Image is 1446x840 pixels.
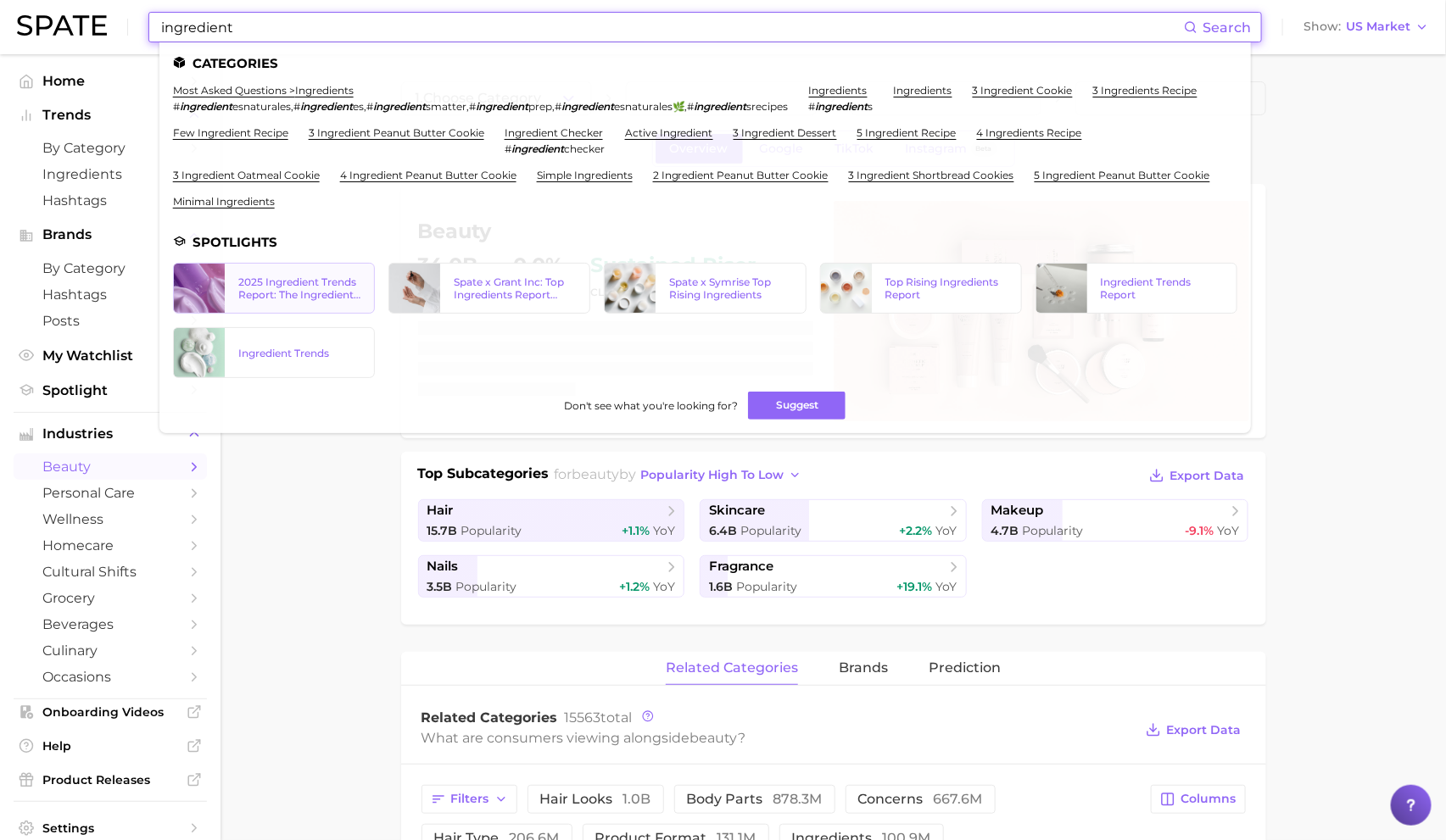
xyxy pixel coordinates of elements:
[505,142,511,155] span: #
[42,738,178,754] span: Help
[42,426,178,442] span: Industries
[373,100,426,113] em: ingredient
[14,480,207,506] a: personal care
[42,227,178,242] span: Brands
[857,126,957,139] a: 5 ingredient recipe
[614,100,685,113] span: esnaturales🌿
[42,348,178,364] span: My Watchlist
[309,126,484,139] a: 3 ingredient peanut butter cookie
[42,313,178,329] span: Posts
[173,169,320,181] a: 3 ingredient oatmeal cookie
[1035,169,1210,181] a: 5 ingredient peanut butter cookie
[42,140,178,156] span: by Category
[14,255,207,281] a: by Category
[809,100,816,113] span: #
[555,100,561,113] span: #
[42,485,178,501] span: personal care
[809,84,868,97] a: ingredients
[42,564,178,580] span: cultural shifts
[422,785,517,814] button: Filters
[734,126,837,139] a: 3 ingredient dessert
[868,100,874,113] span: s
[14,664,207,690] a: occasions
[982,499,1249,542] a: makeup4.7b Popularity-9.1% YoY
[636,464,807,487] button: popularity high to low
[748,392,846,420] button: Suggest
[623,791,651,807] span: 1.0b
[14,342,207,369] a: My Watchlist
[173,126,288,139] a: few ingredient recipe
[418,464,550,489] h1: Top Subcategories
[159,13,1184,42] input: Search here for a brand, industry, or ingredient
[554,466,807,482] span: for by
[14,532,207,559] a: homecare
[42,166,178,182] span: Ingredients
[14,767,207,793] a: Product Releases
[14,733,207,759] a: Help
[42,537,178,554] span: homecare
[422,726,1134,749] div: What are consumers viewing alongside ?
[451,792,489,806] span: Filters
[476,100,528,113] em: ingredient
[42,108,178,123] span: Trends
[42,192,178,209] span: Hashtags
[929,660,1001,676] span: Prediction
[1145,464,1248,487] button: Export Data
[561,100,614,113] em: ingredient
[564,399,738,412] span: Don't see what you're looking for?
[180,100,232,113] em: ingredient
[454,275,576,301] div: Spate x Grant Inc: Top Ingredients Report ([DATE])
[700,499,967,542] a: skincare6.4b Popularity+2.2% YoY
[709,559,773,575] span: fragrance
[42,616,178,632] span: beverages
[42,286,178,303] span: Hashtags
[687,793,823,806] span: body parts
[293,100,300,113] span: #
[388,263,590,314] a: Spate x Grant Inc: Top Ingredients Report ([DATE])
[858,793,983,806] span: concerns
[604,263,806,314] a: Spate x Symrise Top Rising Ingredients
[427,559,459,575] span: nails
[1167,723,1242,737] span: Export Data
[14,135,207,161] a: by Category
[1142,718,1245,742] button: Export Data
[688,100,695,113] span: #
[173,100,789,113] div: , , , , ,
[709,523,737,538] span: 6.4b
[528,100,552,113] span: prep
[1217,523,1239,538] span: YoY
[469,100,476,113] span: #
[695,100,747,113] em: ingredient
[14,453,207,480] a: beauty
[505,126,603,139] a: ingredient checker
[540,793,651,806] span: hair looks
[14,559,207,585] a: cultural shifts
[885,275,1008,301] div: Top Rising Ingredients Report
[619,579,650,594] span: +1.2%
[42,382,178,398] span: Spotlight
[173,263,375,314] a: 2025 Ingredient Trends Report: The Ingredients Defining Beauty in [DATE]
[340,169,516,181] a: 4 ingredient peanut butter cookie
[666,660,798,676] span: related categories
[1101,275,1223,301] div: Ingredient Trends Report
[14,377,207,403] a: Spotlight
[14,585,207,611] a: grocery
[42,260,178,276] span: by Category
[418,555,685,598] a: nails3.5b Popularity+1.2% YoY
[625,126,713,139] a: active ingredient
[14,421,207,447] button: Industries
[816,100,868,113] em: ingredient
[427,523,458,538] span: 15.7b
[42,459,178,475] span: beauty
[564,142,605,155] span: checker
[42,821,178,836] span: Settings
[747,100,789,113] span: srecipes
[934,791,983,807] span: 667.6m
[238,275,360,301] div: 2025 Ingredient Trends Report: The Ingredients Defining Beauty in [DATE]
[422,709,558,726] span: Related Categories
[973,84,1073,97] a: 3 ingredient cookie
[456,579,517,594] span: Popularity
[418,499,685,542] a: hair15.7b Popularity+1.1% YoY
[653,579,675,594] span: YoY
[14,506,207,532] a: wellness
